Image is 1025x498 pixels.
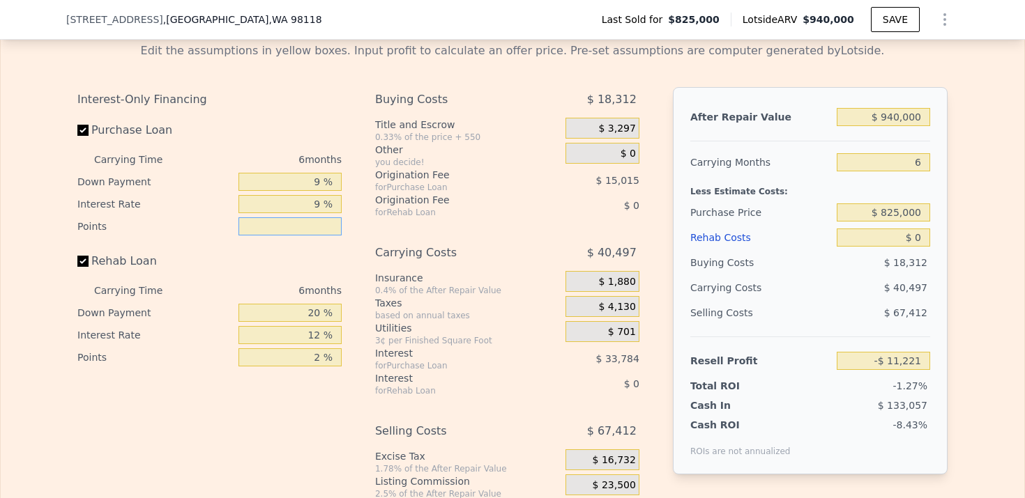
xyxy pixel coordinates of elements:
[690,225,831,250] div: Rehab Costs
[375,193,531,207] div: Origination Fee
[690,150,831,175] div: Carrying Months
[66,13,163,26] span: [STREET_ADDRESS]
[871,7,920,32] button: SAVE
[94,148,185,171] div: Carrying Time
[593,479,636,492] span: $ 23,500
[931,6,959,33] button: Show Options
[375,87,531,112] div: Buying Costs
[375,346,531,360] div: Interest
[375,360,531,371] div: for Purchase Loan
[375,296,560,310] div: Taxes
[77,125,89,136] input: Purchase Loan
[690,250,831,275] div: Buying Costs
[375,449,560,463] div: Excise Tax
[375,385,531,396] div: for Rehab Loan
[598,276,635,288] span: $ 1,880
[375,240,531,265] div: Carrying Costs
[375,419,531,444] div: Selling Costs
[690,275,777,300] div: Carrying Costs
[77,324,233,346] div: Interest Rate
[375,271,560,285] div: Insurance
[893,380,927,391] span: -1.27%
[77,249,233,274] label: Rehab Loan
[375,157,560,168] div: you decide!
[375,143,560,157] div: Other
[690,175,930,200] div: Less Estimate Costs:
[77,256,89,267] input: Rehab Loan
[624,200,639,211] span: $ 0
[803,14,854,25] span: $940,000
[690,200,831,225] div: Purchase Price
[668,13,720,26] span: $825,000
[190,279,342,302] div: 6 months
[77,302,233,324] div: Down Payment
[884,257,927,268] span: $ 18,312
[624,378,639,389] span: $ 0
[608,326,636,339] span: $ 701
[884,307,927,318] span: $ 67,412
[190,148,342,171] div: 6 months
[163,13,322,26] span: , [GEOGRAPHIC_DATA]
[375,474,560,488] div: Listing Commission
[690,300,831,325] div: Selling Costs
[884,282,927,293] span: $ 40,497
[94,279,185,302] div: Carrying Time
[77,193,233,215] div: Interest Rate
[598,123,635,135] span: $ 3,297
[77,346,233,368] div: Points
[268,14,321,25] span: , WA 98118
[77,87,342,112] div: Interest-Only Financing
[375,285,560,296] div: 0.4% of the After Repair Value
[878,400,927,411] span: $ 133,057
[375,463,560,474] div: 1.78% of the After Repair Value
[375,310,560,321] div: based on annual taxes
[375,335,560,346] div: 3¢ per Finished Square Foot
[375,207,531,218] div: for Rehab Loan
[587,419,637,444] span: $ 67,412
[77,215,233,238] div: Points
[375,118,560,132] div: Title and Escrow
[596,175,639,186] span: $ 15,015
[743,13,803,26] span: Lotside ARV
[690,104,831,130] div: After Repair Value
[690,398,777,412] div: Cash In
[77,118,233,143] label: Purchase Loan
[621,148,636,160] span: $ 0
[375,132,560,143] div: 0.33% of the price + 550
[690,379,777,393] div: Total ROI
[596,353,639,364] span: $ 33,784
[587,87,637,112] span: $ 18,312
[587,240,637,265] span: $ 40,497
[893,419,927,430] span: -8.43%
[375,321,560,335] div: Utilities
[602,13,669,26] span: Last Sold for
[593,454,636,467] span: $ 16,732
[77,42,948,59] div: Edit the assumptions in yellow boxes. Input profit to calculate an offer price. Pre-set assumptio...
[690,418,791,432] div: Cash ROI
[77,171,233,193] div: Down Payment
[690,348,831,373] div: Resell Profit
[375,182,531,193] div: for Purchase Loan
[598,301,635,313] span: $ 4,130
[690,432,791,457] div: ROIs are not annualized
[375,371,531,385] div: Interest
[375,168,531,182] div: Origination Fee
